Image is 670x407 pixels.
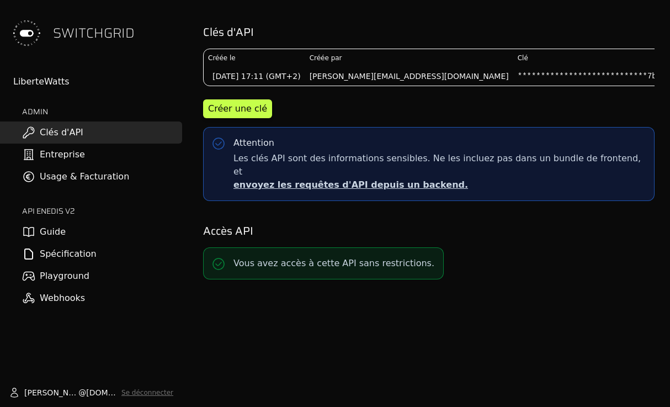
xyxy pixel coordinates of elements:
[233,136,274,150] div: Attention
[203,99,272,118] button: Créer une clé
[53,24,135,42] span: SWITCHGRID
[233,152,645,192] span: Les clés API sont des informations sensibles. Ne les incluez pas dans un bundle de frontend, et
[233,257,434,270] p: Vous avez accès à cette API sans restrictions.
[208,102,267,115] div: Créer une clé
[203,24,655,40] h2: Clés d'API
[305,67,513,86] td: [PERSON_NAME][EMAIL_ADDRESS][DOMAIN_NAME]
[22,106,182,117] h2: ADMIN
[86,387,117,398] span: [DOMAIN_NAME]
[22,205,182,216] h2: API ENEDIS v2
[24,387,78,398] span: [PERSON_NAME].vanheusden
[121,388,173,397] button: Se déconnecter
[78,387,86,398] span: @
[204,49,305,67] th: Créée le
[305,49,513,67] th: Créée par
[9,15,44,51] img: Switchgrid Logo
[204,67,305,86] td: [DATE] 17:11 (GMT+2)
[203,223,655,239] h2: Accès API
[233,178,645,192] p: envoyez les requêtes d'API depuis un backend.
[13,75,182,88] div: LiberteWatts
